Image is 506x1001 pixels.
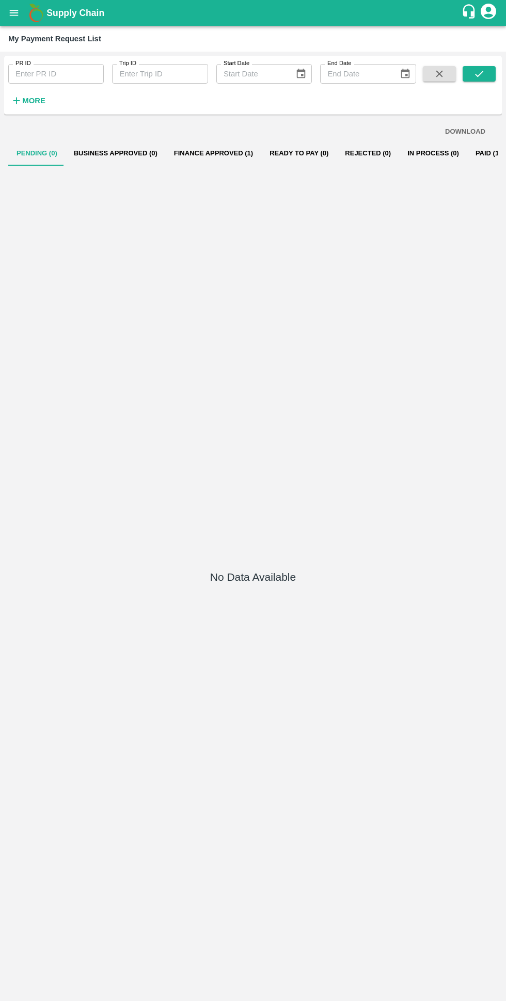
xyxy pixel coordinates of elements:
[261,141,337,166] button: Ready To Pay (0)
[166,141,261,166] button: Finance Approved (1)
[8,64,104,84] input: Enter PR ID
[441,123,489,141] button: DOWNLOAD
[8,92,48,109] button: More
[320,64,391,84] input: End Date
[26,3,46,23] img: logo
[8,141,66,166] button: Pending (0)
[22,97,45,105] strong: More
[479,2,498,24] div: account of current user
[15,59,31,68] label: PR ID
[112,64,208,84] input: Enter Trip ID
[291,64,311,84] button: Choose date
[46,8,104,18] b: Supply Chain
[461,4,479,22] div: customer-support
[216,64,287,84] input: Start Date
[210,570,296,584] h5: No Data Available
[327,59,351,68] label: End Date
[119,59,136,68] label: Trip ID
[396,64,415,84] button: Choose date
[66,141,166,166] button: Business Approved (0)
[8,32,101,45] div: My Payment Request List
[224,59,249,68] label: Start Date
[46,6,461,20] a: Supply Chain
[399,141,467,166] button: In Process (0)
[337,141,399,166] button: Rejected (0)
[2,1,26,25] button: open drawer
